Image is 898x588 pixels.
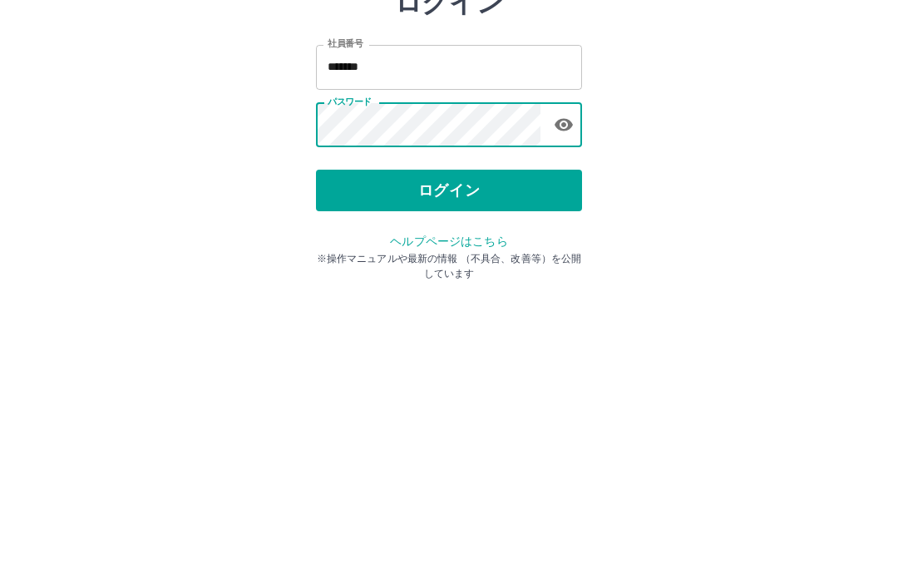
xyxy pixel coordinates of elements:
a: ヘルプページはこちら [390,353,507,366]
label: 社員番号 [328,156,363,168]
button: ログイン [316,288,582,329]
h2: ログイン [395,105,504,136]
label: パスワード [328,214,372,226]
p: ※操作マニュアルや最新の情報 （不具合、改善等）を公開しています [316,369,582,399]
